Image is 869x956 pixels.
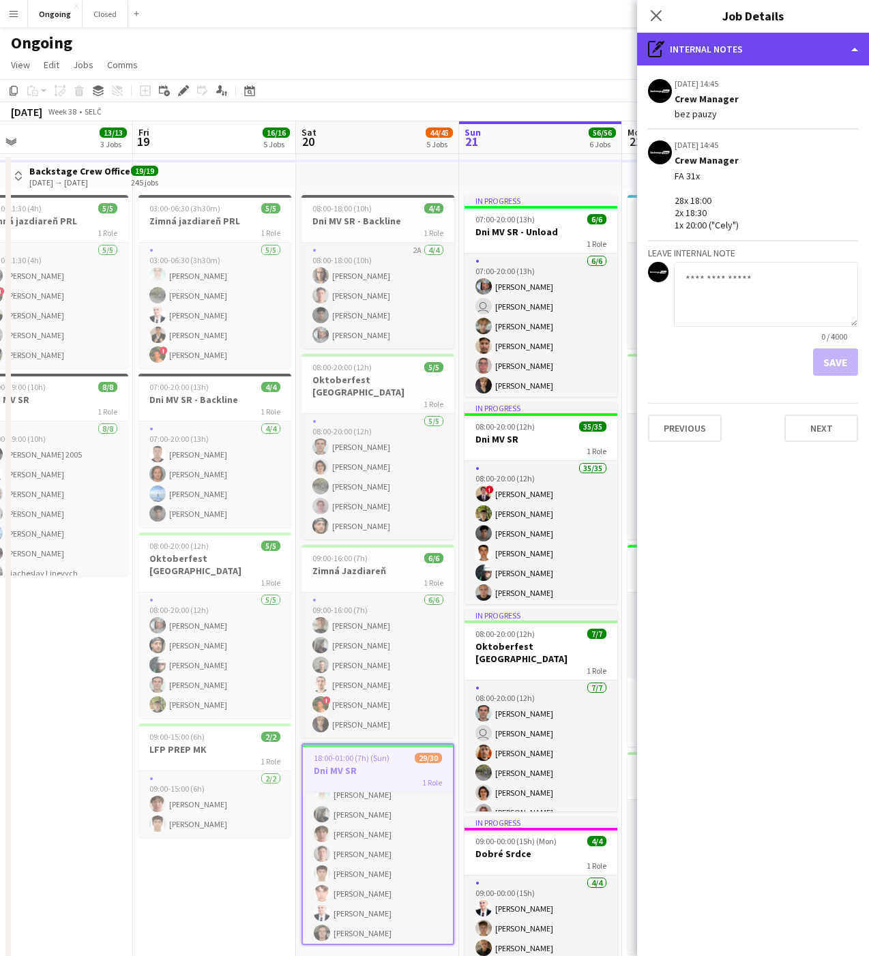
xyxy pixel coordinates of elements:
h3: Dni MV SR [303,764,453,777]
span: Week 38 [45,106,79,117]
h3: HUR PREP [628,215,780,227]
app-job-card: 08:00-20:00 (12h)5/5Oktoberfest [GEOGRAPHIC_DATA]1 Role5/508:00-20:00 (12h)[PERSON_NAME][PERSON_N... [138,533,291,718]
span: ! [486,486,494,494]
span: 08:00-20:00 (12h) [149,541,209,551]
span: 19/19 [131,166,158,176]
span: 1 Role [424,578,443,588]
app-job-card: 08:00-18:00 (10h)4/4Dni MV SR - Backline1 Role2A4/408:00-18:00 (10h)[PERSON_NAME][PERSON_NAME][PE... [301,195,454,348]
app-job-card: In progress07:00-20:00 (13h)6/6Dni MV SR - Unload1 Role6/607:00-20:00 (13h)[PERSON_NAME] [PERSON_... [465,195,617,397]
div: SELČ [85,106,102,117]
div: In progress [465,195,617,206]
div: 09:00-16:00 (7h)6/6Zimná Jazdiareň1 Role6/609:00-16:00 (7h)[PERSON_NAME][PERSON_NAME][PERSON_NAME... [301,545,454,738]
span: 13/13 [100,128,127,138]
div: 07:00-20:00 (13h)4/4Dni MV SR - Backline1 Role4/407:00-20:00 (13h)[PERSON_NAME][PERSON_NAME][PERS... [138,374,291,527]
div: [DATE] 14:45 [675,140,718,150]
span: 1 Role [587,446,606,456]
div: [DATE] → [DATE] [29,177,130,188]
app-card-role: 7/708:00-20:00 (12h)[PERSON_NAME] [PERSON_NAME][PERSON_NAME][PERSON_NAME][PERSON_NAME][PERSON_NAME] [465,681,617,846]
span: 1 Role [424,228,443,238]
div: 09:00-15:00 (6h)2/2LFP PREP MK1 Role2/209:00-15:00 (6h)[PERSON_NAME][PERSON_NAME] [138,723,291,837]
h3: Oktoberfest [GEOGRAPHIC_DATA] [301,374,454,398]
span: 5/5 [424,362,443,372]
span: 1 Role [261,228,280,238]
h3: Oktoberfest [GEOGRAPHIC_DATA] [465,640,617,665]
div: 03:00-06:30 (3h30m)5/5Zimná jazdiareň PRL1 Role5/503:00-06:30 (3h30m)[PERSON_NAME][PERSON_NAME][P... [138,195,291,368]
app-card-role: 4/408:00-17:00 (9h)[PERSON_NAME][PERSON_NAME][PERSON_NAME][PERSON_NAME] [628,243,780,348]
app-job-card: 18:00-01:00 (7h) (Sun)29/30Dni MV SR1 Role[PERSON_NAME][PERSON_NAME][PERSON_NAME][PERSON_NAME][PE... [301,743,454,945]
span: ! [323,696,331,704]
h3: Dni MV SR [465,433,617,445]
app-job-card: 08:00-20:00 (12h)5/5Oktoberfest [GEOGRAPHIC_DATA]1 Role5/508:00-20:00 (12h)[PERSON_NAME][PERSON_N... [628,354,780,539]
app-card-role: 5/508:00-20:00 (12h)[PERSON_NAME][PERSON_NAME][PERSON_NAME][PERSON_NAME][PERSON_NAME] [301,414,454,539]
button: Closed [83,1,128,27]
h1: Ongoing [11,33,72,53]
span: Mon [628,126,645,138]
span: 8/8 [98,382,117,392]
div: 08:00-20:00 (12h)5/5Oktoberfest [GEOGRAPHIC_DATA]1 Role5/508:00-20:00 (12h)[PERSON_NAME][PERSON_N... [301,354,454,539]
h3: Dni MV SR - Backline [138,393,291,406]
span: 1 Role [98,228,117,238]
span: 08:00-18:00 (10h) [312,203,372,213]
div: 3 Jobs [100,139,126,149]
span: 20 [299,134,316,149]
h3: Dni MV SR - Unload [465,226,617,238]
h3: Oktoberfest [GEOGRAPHIC_DATA] [138,552,291,577]
span: 5/5 [98,203,117,213]
app-card-role: 6/609:00-16:00 (7h)[PERSON_NAME][PERSON_NAME][PERSON_NAME][PERSON_NAME]![PERSON_NAME][PERSON_NAME] [301,593,454,738]
h3: LFP PREP MK [138,743,291,756]
span: 1 Role [587,861,606,871]
a: Jobs [68,56,99,74]
h3: Zimná Jazdiareň [628,772,780,784]
div: In progress [465,610,617,621]
a: View [5,56,35,74]
button: Next [784,415,858,442]
h3: Zimná Jazdiareň [301,565,454,577]
h3: Leave internal note [648,247,858,259]
span: View [11,59,30,71]
div: 245 jobs [131,176,158,188]
span: Sat [301,126,316,138]
span: 16/16 [263,128,290,138]
app-job-card: 10:00-00:00 (14h) (Tue)7/7Dni MV SR - Unload2 Roles3/310:00-20:00 (10h)[PERSON_NAME][PERSON_NAME]... [628,545,780,747]
span: 7/7 [587,629,606,639]
div: Internal notes [637,33,869,65]
app-card-role: 4/410:00-00:00 (14h)[PERSON_NAME][PERSON_NAME][PERSON_NAME] [628,678,780,784]
span: 1 Role [261,406,280,417]
span: 1 Role [422,777,442,788]
span: 1 Role [587,239,606,249]
span: 18:00-01:00 (7h) (Sun) [314,753,389,763]
span: 08:00-20:00 (12h) [312,362,372,372]
app-card-role: 4/407:00-20:00 (13h)[PERSON_NAME][PERSON_NAME][PERSON_NAME][PERSON_NAME] [138,421,291,527]
div: Crew Manager [675,154,858,166]
div: 5 Jobs [426,139,452,149]
button: Previous [648,415,722,442]
app-card-role: 3/310:00-20:00 (10h)[PERSON_NAME][PERSON_NAME][PERSON_NAME] [628,593,780,678]
span: 09:00-16:00 (7h) [312,553,368,563]
div: [DATE] 14:45 [675,78,718,89]
span: Sun [465,126,481,138]
span: 21 [462,134,481,149]
div: In progress [465,402,617,413]
span: 1 Role [424,399,443,409]
app-job-card: 20:00-00:00 (4h) (Tue)7/7Zimná Jazdiareň1 Role7/720:00-00:00 (4h) [PERSON_NAME][PERSON_NAME][PERS... [628,752,780,954]
app-card-role: 5/503:00-06:30 (3h30m)[PERSON_NAME][PERSON_NAME][PERSON_NAME][PERSON_NAME]![PERSON_NAME] [138,243,291,368]
app-job-card: In progress08:00-20:00 (12h)7/7Oktoberfest [GEOGRAPHIC_DATA]1 Role7/708:00-20:00 (12h)[PERSON_NAM... [465,610,617,811]
span: 08:00-20:00 (12h) [475,421,535,432]
span: 6/6 [424,553,443,563]
span: 09:00-00:00 (15h) (Mon) [475,836,557,846]
span: 5/5 [261,203,280,213]
span: 6/6 [587,214,606,224]
span: 56/56 [589,128,616,138]
app-job-card: In progress08:00-20:00 (12h)35/35Dni MV SR1 Role35/3508:00-20:00 (12h)![PERSON_NAME][PERSON_NAME]... [465,402,617,604]
span: Fri [138,126,149,138]
span: Edit [44,59,59,71]
span: 19 [136,134,149,149]
h3: Dni MV SR - Backline [301,215,454,227]
div: 08:00-17:00 (9h)4/4HUR PREP1 Role4/408:00-17:00 (9h)[PERSON_NAME][PERSON_NAME][PERSON_NAME][PERSO... [628,195,780,348]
